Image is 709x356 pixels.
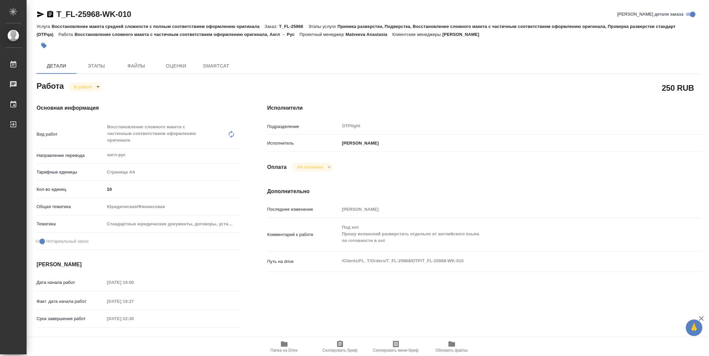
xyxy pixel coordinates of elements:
p: Срок завершения работ [37,315,105,322]
p: Проектный менеджер [299,32,345,37]
button: Скопировать бриф [312,337,368,356]
button: 🙏 [686,319,702,336]
button: Скопировать мини-бриф [368,337,424,356]
p: Работа [59,32,75,37]
textarea: Под нот Прошу испанский разверстать отдельно от английского языка по готовности в out [340,222,665,246]
span: Оценки [160,62,192,70]
span: SmartCat [200,62,232,70]
span: Детали [41,62,72,70]
h4: Дополнительно [267,187,702,195]
input: Пустое поле [105,314,163,323]
button: Добавить тэг [37,38,51,53]
span: Скопировать мини-бриф [373,348,418,353]
p: Тематика [37,221,105,227]
p: Исполнитель [267,140,340,147]
div: Страница А4 [105,167,241,178]
p: T_FL-25968 [279,24,308,29]
p: Клиентские менеджеры [392,32,442,37]
p: Комментарий к работе [267,231,340,238]
input: Пустое поле [340,204,665,214]
span: Нотариальный заказ [46,238,88,245]
h2: 250 RUB [662,82,694,93]
input: Пустое поле [105,297,163,306]
p: Этапы услуги [308,24,337,29]
button: Обновить файлы [424,337,480,356]
h4: [PERSON_NAME] [37,261,241,269]
h4: Оплата [267,163,287,171]
div: В работе [69,82,102,91]
button: Папка на Drive [256,337,312,356]
p: Дата начала работ [37,279,105,286]
span: Папка на Drive [271,348,298,353]
div: Стандартные юридические документы, договоры, уставы [105,218,241,230]
p: Заказ: [265,24,279,29]
button: Скопировать ссылку [46,10,54,18]
span: Этапы [80,62,112,70]
button: В работе [72,84,94,90]
p: Последнее изменение [267,206,340,213]
h4: Основная информация [37,104,241,112]
h4: Исполнители [267,104,702,112]
p: Общая тематика [37,203,105,210]
a: T_FL-25968-WK-010 [57,10,131,19]
span: 🙏 [688,321,700,335]
p: Кол-во единиц [37,186,105,193]
p: Вид работ [37,131,105,138]
p: Подразделение [267,123,340,130]
textarea: /Clients/FL_T/Orders/T_FL-25968/DTP/T_FL-25968-WK-010 [340,255,665,267]
p: Приемка разверстки, Подверстка, Восстановление сложного макета с частичным соответствием оформлен... [37,24,676,37]
div: В работе [292,163,333,172]
p: Matveeva Anastasia [346,32,393,37]
p: Путь на drive [267,258,340,265]
button: Не оплачена [295,164,325,170]
p: Восстановление сложного макета с частичным соответствием оформлению оригинала, Англ → Рус [74,32,299,37]
span: Обновить файлы [435,348,468,353]
span: Скопировать бриф [322,348,357,353]
input: ✎ Введи что-нибудь [105,184,241,194]
input: Пустое поле [105,278,163,287]
p: Услуга [37,24,52,29]
p: Тарифные единицы [37,169,105,176]
span: [PERSON_NAME] детали заказа [617,11,683,18]
h2: Работа [37,79,64,91]
p: [PERSON_NAME] [442,32,484,37]
span: Файлы [120,62,152,70]
p: Факт. дата начала работ [37,298,105,305]
p: Направление перевода [37,152,105,159]
button: Скопировать ссылку для ЯМессенджера [37,10,45,18]
p: Восстановление макета средней сложности с полным соответствием оформлению оригинала [52,24,264,29]
div: Юридическая/Финансовая [105,201,241,212]
p: [PERSON_NAME] [340,140,379,147]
